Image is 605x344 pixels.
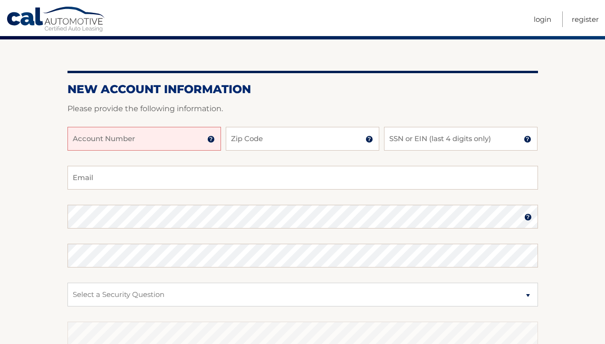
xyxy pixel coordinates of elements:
img: tooltip.svg [207,135,215,143]
p: Please provide the following information. [67,102,538,115]
input: SSN or EIN (last 4 digits only) [384,127,538,151]
input: Zip Code [226,127,379,151]
a: Register [572,11,599,27]
input: Account Number [67,127,221,151]
input: Email [67,166,538,190]
a: Cal Automotive [6,6,106,34]
img: tooltip.svg [524,213,532,221]
h2: New Account Information [67,82,538,96]
img: tooltip.svg [365,135,373,143]
a: Login [534,11,551,27]
img: tooltip.svg [524,135,531,143]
